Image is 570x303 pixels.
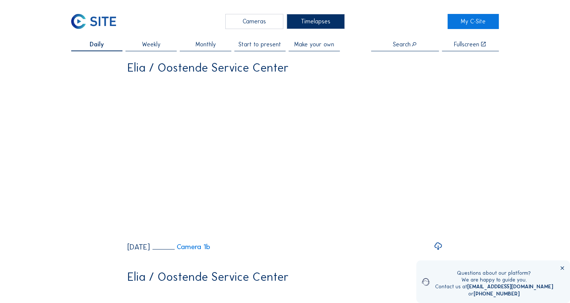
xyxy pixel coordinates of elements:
[467,283,553,290] a: [EMAIL_ADDRESS][DOMAIN_NAME]
[238,41,281,47] span: Start to present
[142,41,160,47] span: Weekly
[71,14,122,29] a: C-SITE Logo
[90,41,104,47] span: Daily
[127,243,150,251] div: [DATE]
[287,14,345,29] div: Timelapses
[435,270,553,277] div: Questions about our platform?
[127,62,289,73] div: Elia / Oostende Service Center
[454,41,479,47] div: Fullscreen
[474,291,520,297] a: [PHONE_NUMBER]
[196,41,216,47] span: Monthly
[127,271,289,283] div: Elia / Oostende Service Center
[435,283,553,290] div: Contact us at
[294,41,334,47] span: Make your own
[152,243,210,251] a: Camera 1b
[71,14,116,29] img: C-SITE Logo
[225,14,283,29] div: Cameras
[422,270,429,294] img: operator
[127,79,443,237] video: Your browser does not support the video tag.
[435,291,553,297] div: or
[435,277,553,283] div: We are happy to guide you.
[448,14,499,29] a: My C-Site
